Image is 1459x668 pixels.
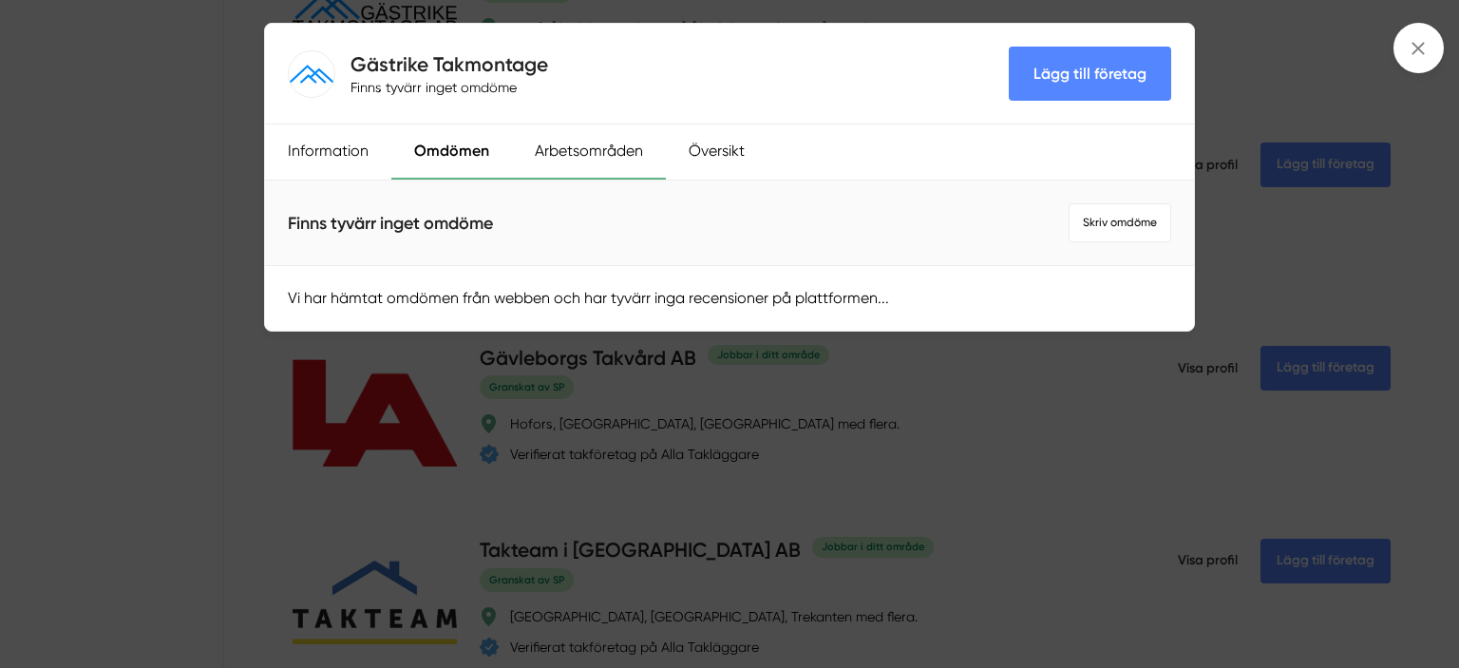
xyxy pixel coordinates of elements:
[265,266,1194,330] div: Vi har hämtat omdömen från webben och har tyvärr inga recensioner på plattformen...
[351,78,517,97] span: Finns tyvärr inget omdöme
[666,124,767,180] div: Översikt
[265,124,391,180] div: Information
[351,50,548,78] h4: Gästrike Takmontage
[1009,47,1171,101] : Lägg till företag
[1069,203,1171,242] a: Skriv omdöme
[288,50,335,98] img: Gästrike Takmontage favikon
[391,124,512,180] div: Omdömen
[288,210,493,237] span: Finns tyvärr inget omdöme
[512,124,666,180] div: Arbetsområden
